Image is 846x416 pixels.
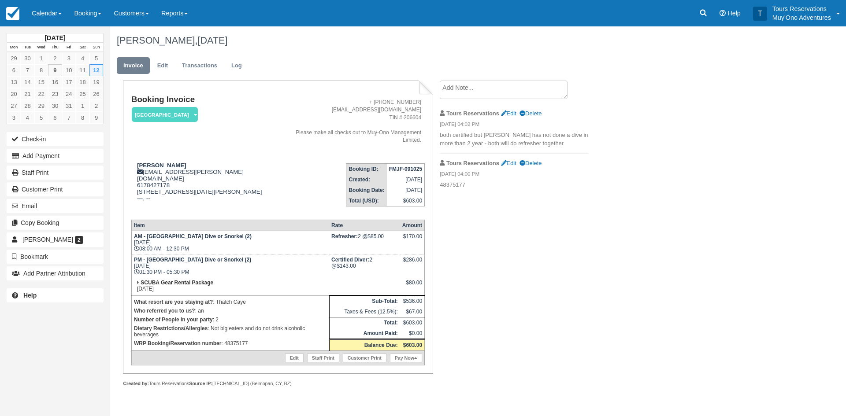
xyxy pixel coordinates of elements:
[48,112,62,124] a: 6
[89,100,103,112] a: 2
[329,254,400,278] td: 2 @
[519,110,542,117] a: Delete
[400,296,425,307] td: $536.00
[131,231,329,254] td: [DATE] 08:00 AM - 12:30 PM
[34,100,48,112] a: 29
[7,199,104,213] button: Email
[189,381,212,386] strong: Source IP:
[390,353,422,362] a: Pay Now
[21,88,34,100] a: 21
[7,250,104,264] button: Bookmark
[6,7,19,20] img: checkfront-main-nav-mini-logo.png
[76,64,89,76] a: 11
[403,342,422,348] strong: $603.00
[134,299,213,305] strong: What resort are you staying at?
[446,160,499,166] strong: Tours Reservations
[89,64,103,76] a: 12
[329,306,400,317] td: Taxes & Fees (12.5%):
[772,13,831,22] p: Muy'Ono Adventures
[7,216,104,230] button: Copy Booking
[402,233,422,247] div: $170.00
[329,317,400,328] th: Total:
[137,162,186,169] strong: [PERSON_NAME]
[132,107,198,122] em: [GEOGRAPHIC_DATA]
[346,185,387,195] th: Booking Date:
[329,231,400,254] td: 2 @
[307,353,339,362] a: Staff Print
[34,52,48,64] a: 1
[727,10,741,17] span: Help
[772,4,831,13] p: Tours Reservations
[337,263,356,269] span: $143.00
[123,380,433,387] div: Tours Reservations [TECHNICAL_ID] (Belmopan, CY, BZ)
[21,100,34,112] a: 28
[387,174,425,185] td: [DATE]
[131,107,195,123] a: [GEOGRAPHIC_DATA]
[285,353,304,362] a: Edit
[75,236,83,244] span: 2
[34,112,48,124] a: 5
[34,43,48,52] th: Wed
[131,220,329,231] th: Item
[134,308,195,314] strong: Who referred you to us?
[131,162,282,213] div: [EMAIL_ADDRESS][PERSON_NAME][DOMAIN_NAME] 6178427178 [STREET_ADDRESS][DATE][PERSON_NAME] ---, --
[48,76,62,88] a: 16
[134,233,252,239] strong: AM - [GEOGRAPHIC_DATA] Dive or Snorkel (2)
[21,76,34,88] a: 14
[720,10,726,16] i: Help
[134,324,327,339] p: : Not big eaters and do not drink alcoholic beverages
[7,52,21,64] a: 29
[329,296,400,307] th: Sub-Total:
[89,43,103,52] th: Sun
[62,76,76,88] a: 17
[117,35,738,46] h1: [PERSON_NAME],
[48,52,62,64] a: 2
[134,339,327,348] p: : 48375177
[89,76,103,88] a: 19
[76,76,89,88] a: 18
[7,288,104,302] a: Help
[151,57,174,74] a: Edit
[134,306,327,315] p: : an
[89,88,103,100] a: 26
[22,236,73,243] span: [PERSON_NAME]
[48,100,62,112] a: 30
[400,220,425,231] th: Amount
[34,88,48,100] a: 22
[76,52,89,64] a: 4
[7,132,104,146] button: Check-in
[62,112,76,124] a: 7
[131,277,329,295] td: [DATE]
[48,43,62,52] th: Thu
[346,174,387,185] th: Created:
[23,292,37,299] b: Help
[134,325,208,331] strong: Dietary Restrictions/Allergies
[117,57,150,74] a: Invoice
[131,254,329,278] td: [DATE] 01:30 PM - 05:30 PM
[329,328,400,339] th: Amount Paid:
[400,317,425,328] td: $603.00
[440,131,588,147] p: both certified but [PERSON_NAME] has not done a dive in more than 2 year - both will do refresher...
[7,43,21,52] th: Mon
[387,195,425,206] td: $603.00
[89,112,103,124] a: 9
[7,266,104,280] button: Add Partner Attribution
[7,100,21,112] a: 27
[7,88,21,100] a: 20
[62,64,76,76] a: 10
[387,185,425,195] td: [DATE]
[440,181,588,189] p: 48375177
[21,43,34,52] th: Tue
[197,35,227,46] span: [DATE]
[446,110,499,117] strong: Tours Reservations
[225,57,249,74] a: Log
[134,257,251,263] strong: PM - [GEOGRAPHIC_DATA] Dive or Snorkel (2)
[7,149,104,163] button: Add Payment
[175,57,224,74] a: Transactions
[402,257,422,270] div: $286.00
[331,233,358,239] strong: Refresher
[346,195,387,206] th: Total (USD):
[21,64,34,76] a: 7
[45,34,65,41] strong: [DATE]
[7,232,104,247] a: [PERSON_NAME] 2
